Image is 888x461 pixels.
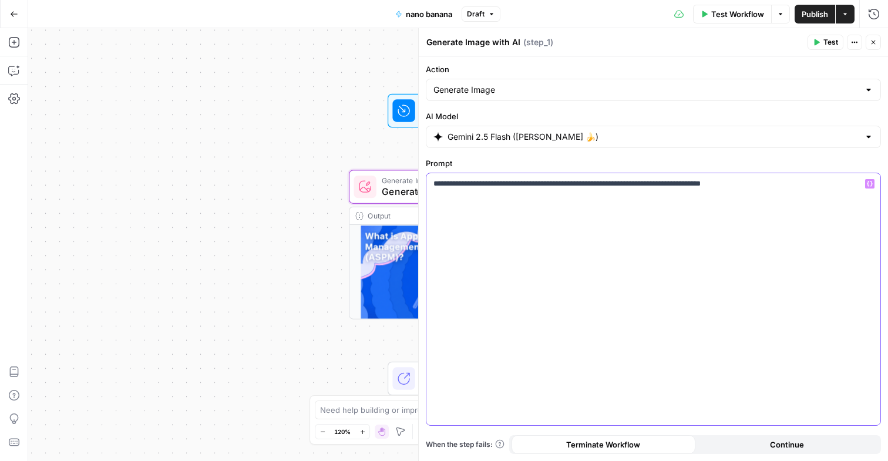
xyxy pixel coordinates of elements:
span: Draft [467,9,485,19]
span: ( step_1 ) [523,36,553,48]
img: image.png [349,225,567,337]
button: Publish [795,5,835,23]
button: Draft [462,6,500,22]
div: Generate Image with AIGenerate Image with AIStep 1Output [349,170,567,319]
a: When the step fails: [426,439,504,450]
input: Select a model [448,131,859,143]
span: Test [823,37,838,48]
label: Prompt [426,157,881,169]
span: Test Workflow [711,8,764,20]
span: Generate Image with AI [382,185,530,199]
textarea: Generate Image with AI [426,36,520,48]
button: Test Workflow [693,5,771,23]
span: Generate Image with AI [382,175,530,186]
label: AI Model [426,110,881,122]
span: Terminate Workflow [566,439,640,450]
span: 120% [334,427,351,436]
span: Publish [802,8,828,20]
div: WorkflowSet InputsInputs [349,94,567,128]
button: nano banana [388,5,459,23]
input: Generate Image [433,84,859,96]
button: Test [808,35,843,50]
label: Action [426,63,881,75]
button: Continue [695,435,879,454]
div: EndOutput [349,362,567,396]
span: nano banana [406,8,452,20]
span: Continue [770,439,804,450]
div: Output [368,210,529,221]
